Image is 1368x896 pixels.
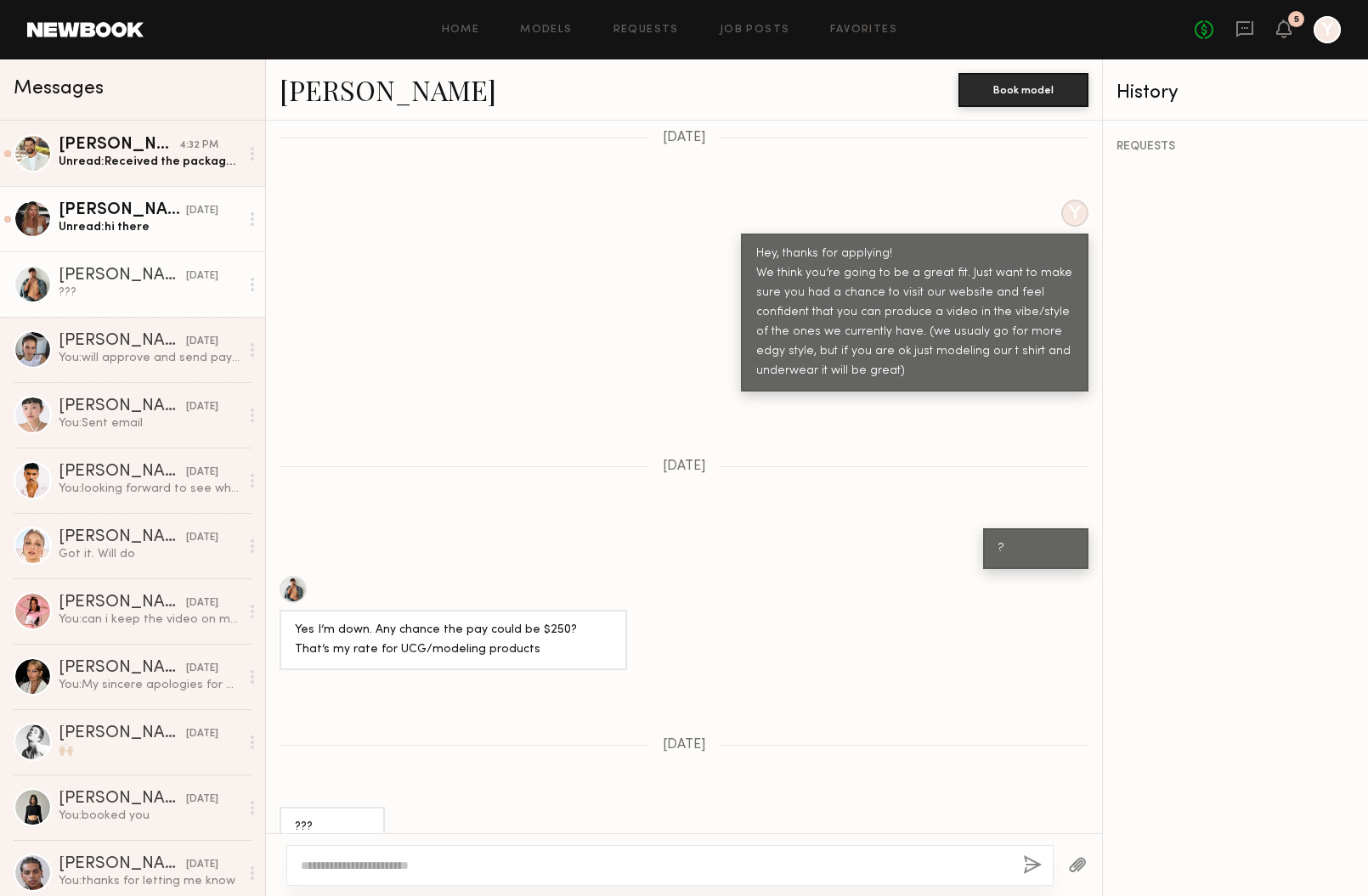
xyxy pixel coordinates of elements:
div: [DATE] [186,595,218,611]
span: [DATE] [663,131,706,145]
a: Job Posts [720,25,790,36]
div: [PERSON_NAME] [59,268,186,285]
div: You: will approve and send payment [59,350,240,366]
span: [DATE] [663,459,706,474]
a: Models [520,25,572,36]
div: 🙌🏼 [59,742,240,758]
div: You: can i keep the video on my iinstagram feed though ? [59,611,240,628]
div: [PERSON_NAME] [59,202,186,219]
div: 4:32 PM [179,138,218,154]
div: [PERSON_NAME] [59,137,179,154]
span: Messages [14,79,104,99]
div: [DATE] [186,334,218,350]
div: ??? [59,285,240,301]
a: Favorites [830,25,897,36]
div: [DATE] [186,530,218,546]
div: You: My sincere apologies for my outrageously late response! Would you still like to work together? [59,677,240,693]
div: [DATE] [186,399,218,415]
div: [DATE] [186,203,218,219]
a: Book model [958,82,1088,96]
div: [PERSON_NAME] [59,660,186,677]
div: [PERSON_NAME] [59,595,186,611]
div: [DATE] [186,792,218,808]
button: Book model [958,73,1088,107]
div: 5 [1294,15,1299,25]
div: Got it. Will do [59,546,240,562]
div: You: booked you [59,808,240,824]
div: You: thanks for letting me know [59,873,240,889]
a: Y [1314,16,1341,43]
div: ??? [295,818,370,837]
div: [DATE] [186,661,218,677]
div: [DATE] [186,857,218,873]
div: You: Sent email [59,415,240,431]
div: [DATE] [186,726,218,742]
div: [PERSON_NAME] [59,333,186,350]
a: [PERSON_NAME] [280,71,496,108]
span: [DATE] [663,738,706,752]
div: Unread: hi there [59,219,240,235]
div: [PERSON_NAME] [59,791,186,808]
div: Unread: Received the package last night. Content coming [DATE] 🙏🏼🙌🏼 [59,154,240,170]
div: [PERSON_NAME] [59,398,186,415]
div: You: looking forward to see what you creates [59,481,240,497]
div: [PERSON_NAME] [59,856,186,873]
div: Hey, thanks for applying! We think you’re going to be a great fit. Just want to make sure you had... [756,245,1073,381]
div: REQUESTS [1116,141,1354,153]
div: History [1116,83,1354,103]
div: [PERSON_NAME] [59,464,186,481]
div: [DATE] [186,465,218,481]
div: [PERSON_NAME] [59,529,186,546]
div: Yes I’m down. Any chance the pay could be $250? That’s my rate for UCG/modeling products [295,621,612,660]
div: [PERSON_NAME] [59,725,186,742]
a: Home [442,25,480,36]
div: [DATE] [186,268,218,285]
a: Requests [613,25,679,36]
div: ? [998,539,1073,559]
